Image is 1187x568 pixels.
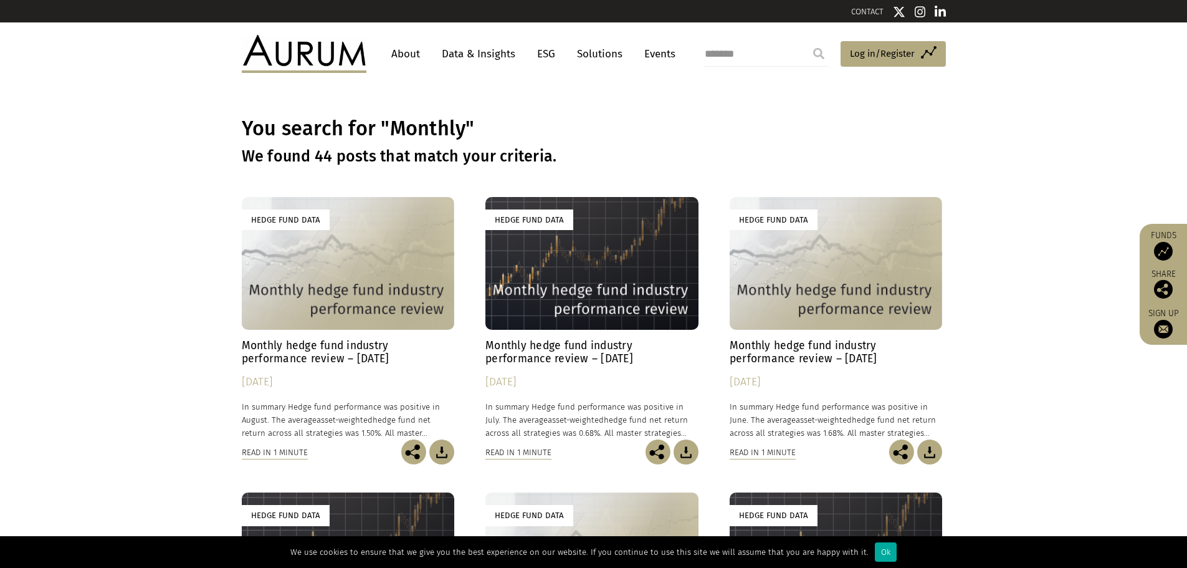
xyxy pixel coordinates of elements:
img: Download Article [917,440,942,465]
a: Solutions [571,42,629,65]
a: Hedge Fund Data Monthly hedge fund industry performance review – [DATE] [DATE] In summary Hedge f... [485,197,698,440]
a: Data & Insights [436,42,522,65]
a: CONTACT [851,7,884,16]
div: Hedge Fund Data [242,505,330,526]
div: [DATE] [730,373,943,391]
div: Hedge Fund Data [242,209,330,230]
div: Hedge Fund Data [730,209,818,230]
span: Log in/Register [850,46,915,61]
img: Sign up to our newsletter [1154,320,1173,339]
img: Share this post [889,440,914,465]
div: Ok [875,542,897,562]
div: Share [1146,270,1181,299]
div: Hedge Fund Data [485,209,573,230]
a: Log in/Register [841,41,946,67]
a: ESG [531,42,561,65]
a: About [385,42,426,65]
span: asset-weighted [548,415,604,425]
img: Aurum [242,35,366,72]
div: Hedge Fund Data [730,505,818,526]
div: [DATE] [485,373,698,391]
img: Twitter icon [893,6,905,18]
p: In summary Hedge fund performance was positive in August. The average hedge fund net return acros... [242,400,455,440]
img: Share this post [401,440,426,465]
h3: We found 44 posts that match your criteria. [242,147,946,166]
p: In summary Hedge fund performance was positive in June. The average hedge fund net return across ... [730,400,943,440]
a: Sign up [1146,308,1181,339]
input: Submit [806,41,831,66]
img: Instagram icon [915,6,926,18]
a: Hedge Fund Data Monthly hedge fund industry performance review – [DATE] [DATE] In summary Hedge f... [730,197,943,440]
h4: Monthly hedge fund industry performance review – [DATE] [730,339,943,365]
p: In summary Hedge fund performance was positive in July. The average hedge fund net return across ... [485,400,698,440]
div: Read in 1 minute [242,446,308,460]
a: Funds [1146,230,1181,261]
img: Share this post [646,440,670,465]
div: Hedge Fund Data [485,505,573,526]
img: Linkedin icon [935,6,946,18]
img: Access Funds [1154,242,1173,261]
a: Events [638,42,675,65]
h4: Monthly hedge fund industry performance review – [DATE] [242,339,455,365]
div: [DATE] [242,373,455,391]
span: asset-weighted [317,415,373,425]
h1: You search for "Monthly" [242,117,946,141]
img: Share this post [1154,280,1173,299]
span: asset-weighted [796,415,852,425]
img: Download Article [674,440,698,465]
div: Read in 1 minute [485,446,551,460]
div: Read in 1 minute [730,446,796,460]
img: Download Article [429,440,454,465]
h4: Monthly hedge fund industry performance review – [DATE] [485,339,698,365]
a: Hedge Fund Data Monthly hedge fund industry performance review – [DATE] [DATE] In summary Hedge f... [242,197,455,440]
